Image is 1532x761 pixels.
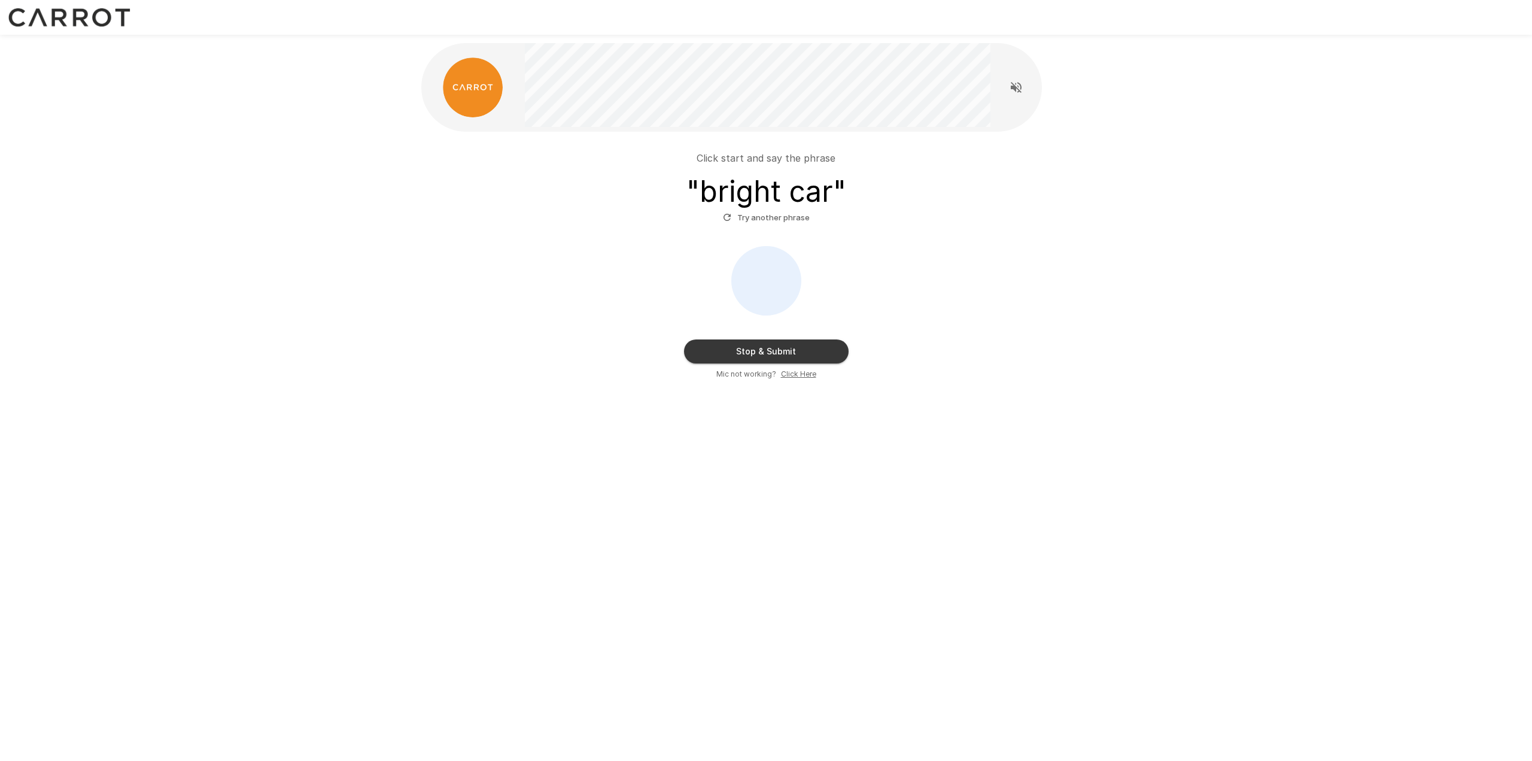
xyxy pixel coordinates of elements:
[781,369,816,378] u: Click Here
[443,57,503,117] img: carrot_logo.png
[720,208,813,227] button: Try another phrase
[1004,75,1028,99] button: Read questions aloud
[686,175,846,208] h3: " bright car "
[684,339,849,363] button: Stop & Submit
[716,368,776,380] span: Mic not working?
[697,151,835,165] p: Click start and say the phrase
